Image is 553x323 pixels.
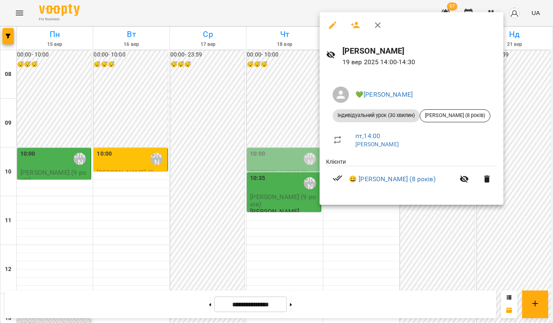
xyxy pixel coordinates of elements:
ul: Клієнти [326,158,497,195]
a: 💚[PERSON_NAME] [355,91,413,98]
h6: [PERSON_NAME] [342,45,497,57]
a: 😀 [PERSON_NAME] (8 років) [349,174,435,184]
p: 19 вер 2025 14:00 - 14:30 [342,57,497,67]
svg: Візит сплачено [333,173,342,183]
span: Індивідуальний урок (30 хвилин) [333,112,420,119]
span: [PERSON_NAME] (8 років) [420,112,490,119]
div: [PERSON_NAME] (8 років) [420,109,490,122]
a: [PERSON_NAME] [355,141,399,147]
a: пт , 14:00 [355,132,380,140]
